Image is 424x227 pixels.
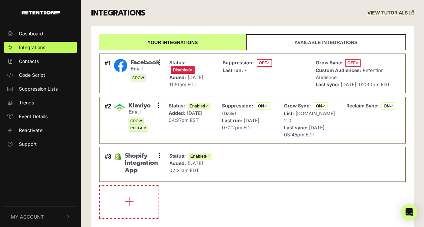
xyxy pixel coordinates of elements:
span: Trends [19,99,34,106]
strong: Reclaim Sync: [346,103,379,108]
span: OFF [345,59,361,67]
strong: Added: [169,110,186,116]
a: VIEW TUTORIALS [367,10,414,16]
a: Your integrations [99,34,246,50]
span: - [245,67,247,73]
span: [DATE]. 03:45pm EDT [284,125,326,137]
strong: Status: [169,153,186,159]
span: Enabled [189,153,211,160]
strong: Status: [169,103,185,108]
img: Facebook [114,59,127,72]
span: Retention Audience [316,67,384,80]
span: My Account [11,213,44,220]
a: Integrations [4,42,77,53]
strong: Custom Audiences: [316,67,361,73]
span: [DATE]. 02:30pm EDT [341,82,390,87]
a: Event Details [4,111,77,122]
span: Support [19,140,37,148]
span: ON [381,102,395,110]
small: Email [131,66,159,72]
span: Integrations [19,44,45,51]
span: Klaviyo [129,102,159,109]
strong: Last run: [222,118,243,123]
span: [DATE] 04:27pm EST [169,110,202,123]
img: Shopify Integration App [114,153,121,160]
strong: Suppression: [223,60,254,65]
strong: Last sync: [316,82,339,87]
span: Event Details [19,113,48,120]
a: Available integrations [246,34,406,50]
div: #1 [105,59,111,88]
span: GROW [131,74,146,82]
strong: Suppression: [222,103,253,108]
div: #3 [105,152,111,177]
a: Reactivate [4,125,77,136]
span: Contacts [19,58,39,65]
img: Klaviyo [114,102,125,113]
a: Contacts [4,56,77,67]
a: Support [4,138,77,150]
strong: Last run: [223,67,243,73]
h3: INTEGRATIONS [91,8,145,18]
span: (Daily) [222,110,236,116]
strong: Last sync: [284,125,308,130]
span: ON [314,102,328,110]
span: Facebook [131,59,159,66]
strong: Added: [169,160,186,166]
div: #2 [105,102,111,138]
small: Email [129,109,159,115]
span: Disabled [171,66,195,74]
strong: Added: [169,74,186,80]
span: [DOMAIN_NAME] 2.0 [284,110,335,123]
span: [DATE] 11:51am EDT [169,74,203,87]
a: Code Script [4,69,77,80]
strong: Grow Sync: [284,103,311,108]
a: Dashboard [4,28,77,39]
strong: List: [284,110,294,116]
a: Trends [4,97,77,108]
span: OFF [257,59,272,67]
span: Suppression Lists [19,85,58,92]
span: Shopify Integration App [125,152,159,174]
span: RECLAIM [129,125,148,132]
strong: Grow Sync: [316,60,343,65]
span: Code Script [19,71,45,78]
span: Dashboard [19,30,43,37]
span: ON [256,102,270,110]
div: Open Intercom Messenger [401,204,417,220]
span: Reactivate [19,127,43,134]
span: [DATE]. 07:22pm EDT [222,118,261,130]
button: My Account [4,206,77,227]
a: Suppression Lists [4,83,77,94]
span: GROW [129,118,144,125]
strong: Status: [169,60,186,65]
span: Enabled [188,103,211,109]
span: [DATE] 02:21am EDT [169,160,203,173]
img: Retention.com [22,11,60,14]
